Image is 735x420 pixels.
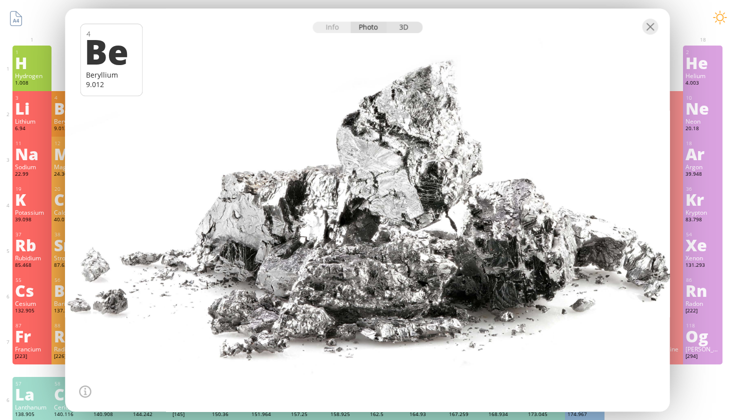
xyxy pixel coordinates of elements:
[54,237,88,253] div: Sr
[54,208,88,216] div: Calcium
[54,125,88,133] div: 9.012
[685,307,720,315] div: [222]
[86,80,137,89] div: 9.012
[15,125,49,133] div: 6.94
[15,380,49,387] div: 57
[291,411,325,419] div: 157.25
[15,95,49,101] div: 3
[54,231,88,238] div: 38
[686,95,720,101] div: 10
[54,307,88,315] div: 137.327
[409,411,444,419] div: 164.93
[84,34,136,68] div: Be
[15,237,49,253] div: Rb
[15,55,49,71] div: H
[15,403,49,411] div: Lanthanum
[54,411,88,419] div: 140.116
[133,411,167,419] div: 144.242
[685,72,720,80] div: Helium
[54,277,88,283] div: 56
[686,186,720,192] div: 36
[15,171,49,179] div: 22.99
[15,72,49,80] div: Hydrogen
[685,254,720,262] div: Xenon
[15,411,49,419] div: 138.905
[54,403,88,411] div: Cerium
[54,345,88,353] div: Radium
[567,411,602,419] div: 174.967
[685,80,720,88] div: 4.003
[685,125,720,133] div: 20.18
[54,146,88,162] div: Mg
[15,208,49,216] div: Potassium
[15,146,49,162] div: Na
[449,411,483,419] div: 167.259
[685,146,720,162] div: Ar
[685,237,720,253] div: Xe
[488,411,523,419] div: 168.934
[54,140,88,147] div: 12
[685,55,720,71] div: He
[15,186,49,192] div: 19
[15,262,49,270] div: 85.468
[686,49,720,56] div: 2
[15,299,49,307] div: Cesium
[528,411,562,419] div: 173.045
[15,163,49,171] div: Sodium
[685,208,720,216] div: Krypton
[54,100,88,116] div: Be
[685,282,720,298] div: Rn
[54,171,88,179] div: 24.305
[686,322,720,329] div: 118
[212,411,246,419] div: 150.36
[685,262,720,270] div: 131.293
[54,386,88,402] div: Ce
[15,80,49,88] div: 1.008
[54,282,88,298] div: Ba
[15,328,49,344] div: Fr
[685,117,720,125] div: Neon
[685,328,720,344] div: Og
[15,345,49,353] div: Francium
[685,353,720,361] div: [294]
[370,411,404,419] div: 162.5
[685,171,720,179] div: 39.948
[54,216,88,224] div: 40.078
[172,411,207,419] div: [145]
[685,345,720,353] div: [PERSON_NAME]
[15,191,49,207] div: K
[54,95,88,101] div: 4
[312,22,351,33] div: Info
[685,163,720,171] div: Argon
[15,231,49,238] div: 37
[54,117,88,125] div: Beryllium
[54,328,88,344] div: Ra
[15,140,49,147] div: 11
[15,49,49,56] div: 1
[685,100,720,116] div: Ne
[686,140,720,147] div: 18
[685,191,720,207] div: Kr
[54,254,88,262] div: Strontium
[15,282,49,298] div: Cs
[54,163,88,171] div: Magnesium
[15,386,49,402] div: La
[686,231,720,238] div: 54
[251,411,286,419] div: 151.964
[54,322,88,329] div: 88
[54,380,88,387] div: 58
[330,411,365,419] div: 158.925
[54,191,88,207] div: Ca
[54,262,88,270] div: 87.62
[15,277,49,283] div: 55
[54,186,88,192] div: 20
[54,353,88,361] div: [226]
[686,277,720,283] div: 86
[386,22,422,33] div: 3D
[685,299,720,307] div: Radon
[15,307,49,315] div: 132.905
[93,411,128,419] div: 140.908
[15,322,49,329] div: 87
[685,216,720,224] div: 83.798
[15,100,49,116] div: Li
